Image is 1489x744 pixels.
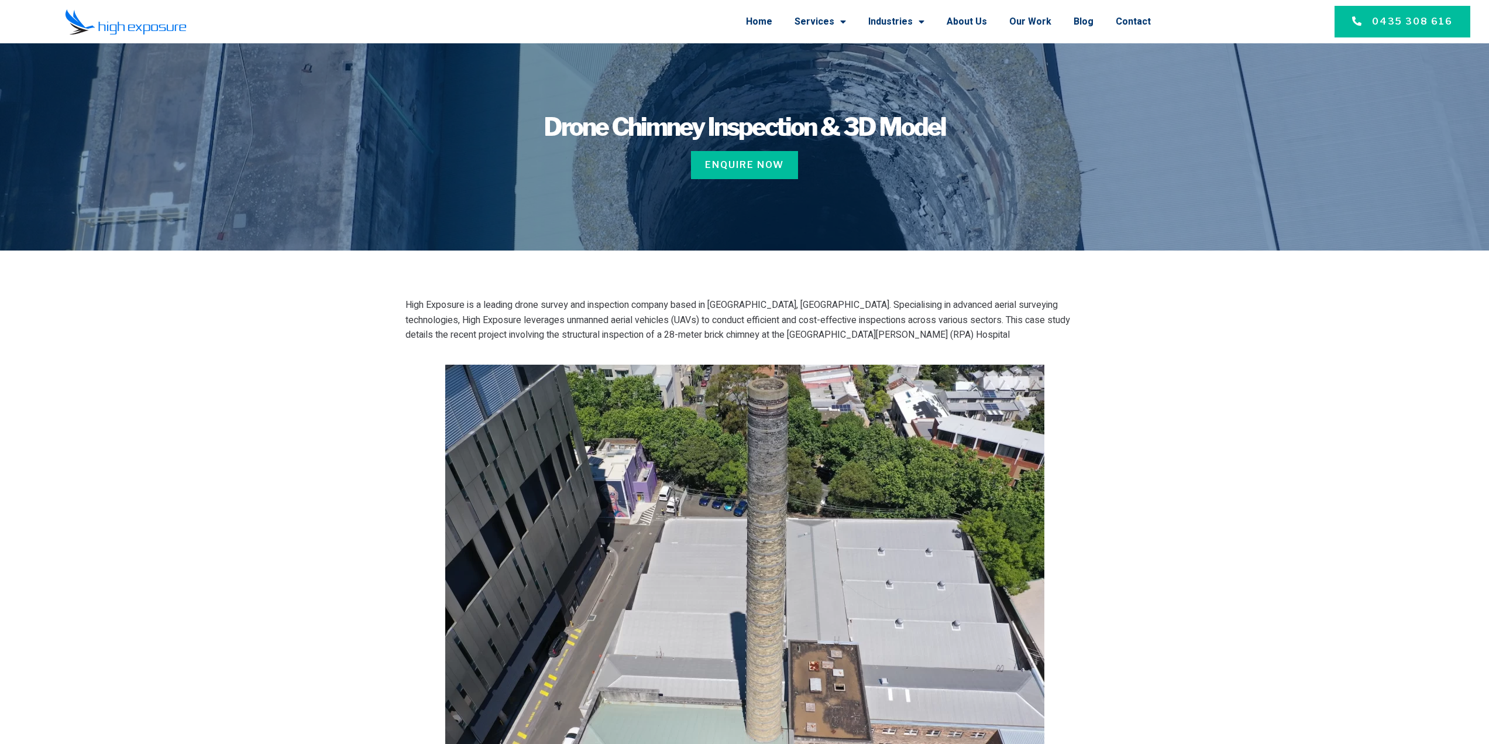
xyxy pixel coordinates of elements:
[1372,15,1453,29] span: 0435 308 616
[376,115,1113,139] h1: Drone Chimney Inspection & 3D Model
[405,298,1070,342] span: High Exposure is a leading drone survey and inspection company based in [GEOGRAPHIC_DATA], [GEOGR...
[746,6,772,37] a: Home
[795,6,846,37] a: Services
[1009,6,1051,37] a: Our Work
[1335,6,1470,37] a: 0435 308 616
[705,158,784,172] span: Enquire Now
[250,6,1151,37] nav: Menu
[691,151,798,179] a: Enquire Now
[1074,6,1093,37] a: Blog
[65,9,187,35] img: Final-Logo copy
[947,6,987,37] a: About Us
[868,6,924,37] a: Industries
[1116,6,1151,37] a: Contact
